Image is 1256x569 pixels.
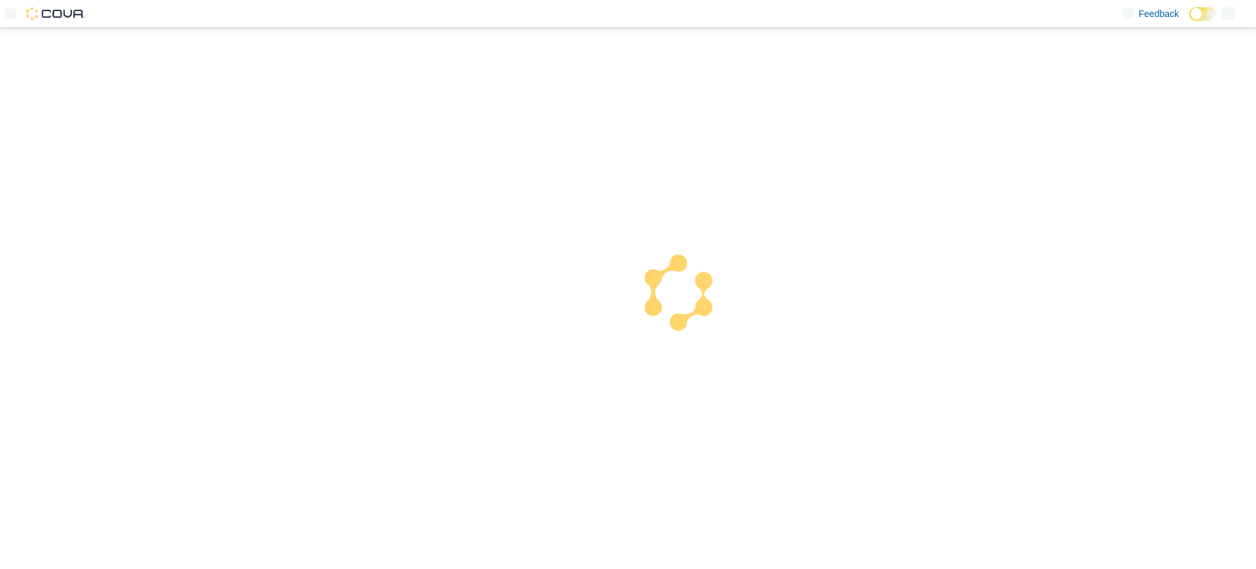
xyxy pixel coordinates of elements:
[628,245,726,343] img: cova-loader
[1189,21,1190,22] span: Dark Mode
[1139,7,1179,20] span: Feedback
[1189,7,1217,21] input: Dark Mode
[26,7,85,20] img: Cova
[1118,1,1184,27] a: Feedback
